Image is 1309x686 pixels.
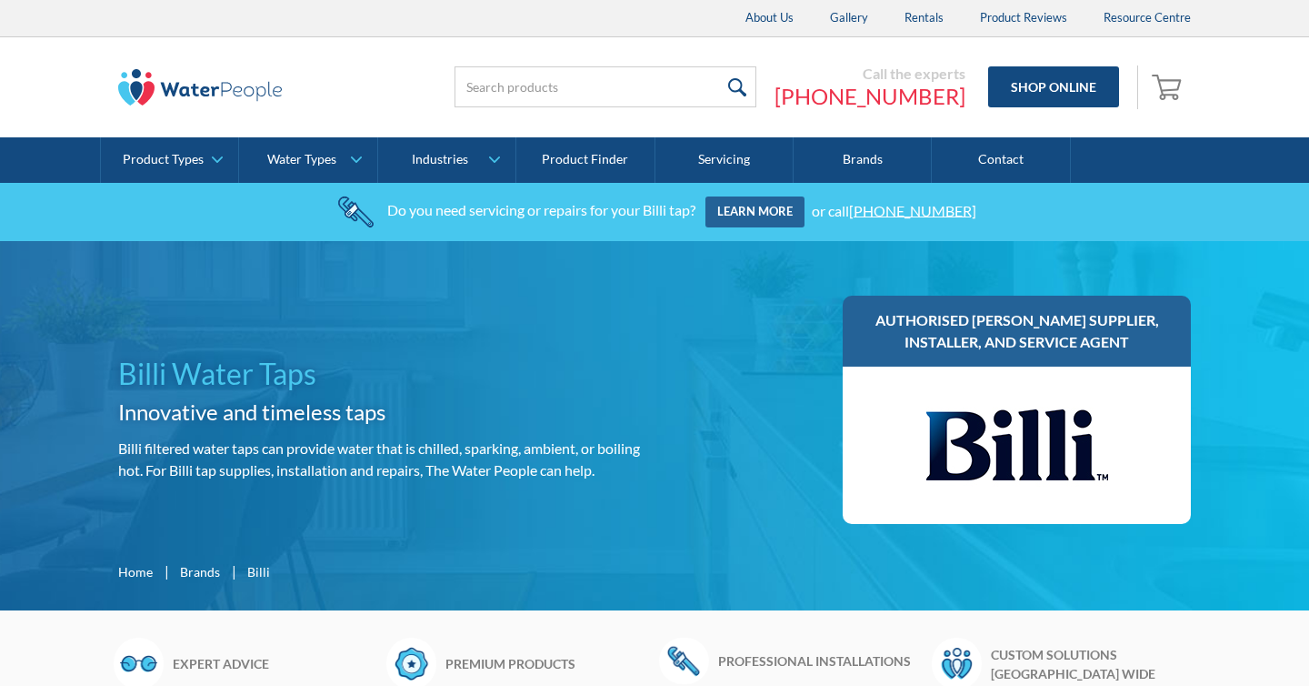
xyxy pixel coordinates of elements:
img: shopping cart [1152,72,1186,101]
img: Billi [926,385,1108,506]
h6: Premium products [445,654,650,673]
a: Open empty cart [1147,66,1191,109]
a: Servicing [655,137,794,183]
img: Wrench [659,638,709,683]
a: Home [118,562,153,581]
div: Do you need servicing or repairs for your Billi tap? [387,201,695,218]
a: Industries [378,137,515,183]
a: Shop Online [988,66,1119,107]
a: Learn more [705,197,804,227]
a: Contact [932,137,1070,183]
h6: Custom solutions [GEOGRAPHIC_DATA] wide [991,645,1195,683]
div: or call [812,201,976,218]
div: Industries [412,152,468,167]
div: Product Types [123,152,204,167]
div: | [229,560,238,582]
a: Brands [180,562,220,581]
a: Water Types [239,137,376,183]
div: | [162,560,171,582]
h6: Expert advice [173,654,377,673]
div: Water Types [267,152,336,167]
a: Product Types [101,137,238,183]
a: Product Finder [516,137,654,183]
div: Billi [247,562,270,581]
a: [PHONE_NUMBER] [774,83,965,110]
h1: Billi Water Taps [118,352,647,396]
a: Brands [794,137,932,183]
input: Search products [455,66,756,107]
h6: Professional installations [718,651,923,671]
img: The Water People [118,69,282,106]
p: Billi filtered water taps can provide water that is chilled, sparking, ambient, or boiling hot. F... [118,438,647,481]
div: Call the experts [774,65,965,83]
h2: Innovative and timeless taps [118,396,647,429]
h3: Authorised [PERSON_NAME] supplier, installer, and service agent [861,309,1173,353]
a: [PHONE_NUMBER] [849,201,976,218]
